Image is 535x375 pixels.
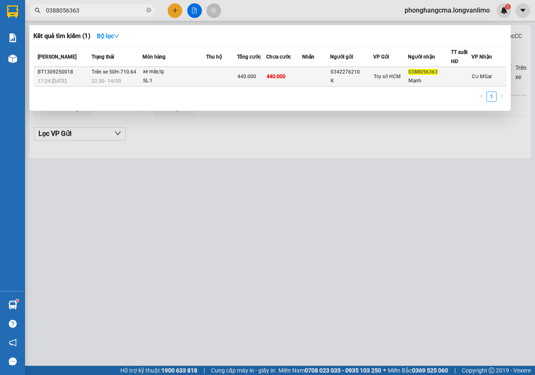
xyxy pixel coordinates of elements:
button: left [476,92,487,102]
span: Chưa cước [266,54,291,60]
span: 440.000 [267,74,285,79]
span: right [499,94,504,99]
button: Bộ lọcdown [90,29,126,43]
span: close-circle [146,8,151,13]
div: K [331,77,373,85]
img: solution-icon [8,33,17,42]
span: TT xuất HĐ [451,49,468,64]
img: warehouse-icon [8,54,17,63]
input: Tìm tên, số ĐT hoặc mã đơn [46,6,145,15]
img: logo-vxr [7,5,18,18]
a: 1 [487,92,496,101]
span: Người gửi [330,54,353,60]
span: question-circle [9,320,17,328]
span: 0388056363 [408,69,438,75]
span: search [35,8,41,13]
span: Nhãn [302,54,314,60]
li: Next Page [497,92,507,102]
div: xe máy,tg [143,67,206,77]
button: right [497,92,507,102]
span: down [114,33,120,39]
span: message [9,357,17,365]
div: BT1309250018 [38,68,89,77]
span: [PERSON_NAME] [38,54,76,60]
span: 22:30 - 14/09 [92,78,121,84]
span: Món hàng [143,54,166,60]
span: notification [9,339,17,347]
div: Mạnh [408,77,451,85]
strong: Bộ lọc [97,33,120,39]
div: SL: 1 [143,77,206,86]
span: VP Nhận [471,54,492,60]
span: Người nhận [408,54,435,60]
span: VP Gửi [373,54,389,60]
span: Cư MGar [472,74,492,79]
h3: Kết quả tìm kiếm ( 1 ) [33,32,90,41]
span: close-circle [146,7,151,15]
span: 440.000 [237,74,256,79]
span: Tổng cước [237,54,261,60]
div: 0342276210 [331,68,373,77]
sup: 1 [16,299,18,302]
span: Thu hộ [206,54,222,60]
span: left [479,94,484,99]
span: Trên xe 50H-710.64 [92,69,136,75]
img: warehouse-icon [8,301,17,309]
span: Trạng thái [92,54,114,60]
span: Trụ sở HCM [374,74,401,79]
li: 1 [487,92,497,102]
span: 17:24 [DATE] [38,78,66,84]
li: Previous Page [476,92,487,102]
